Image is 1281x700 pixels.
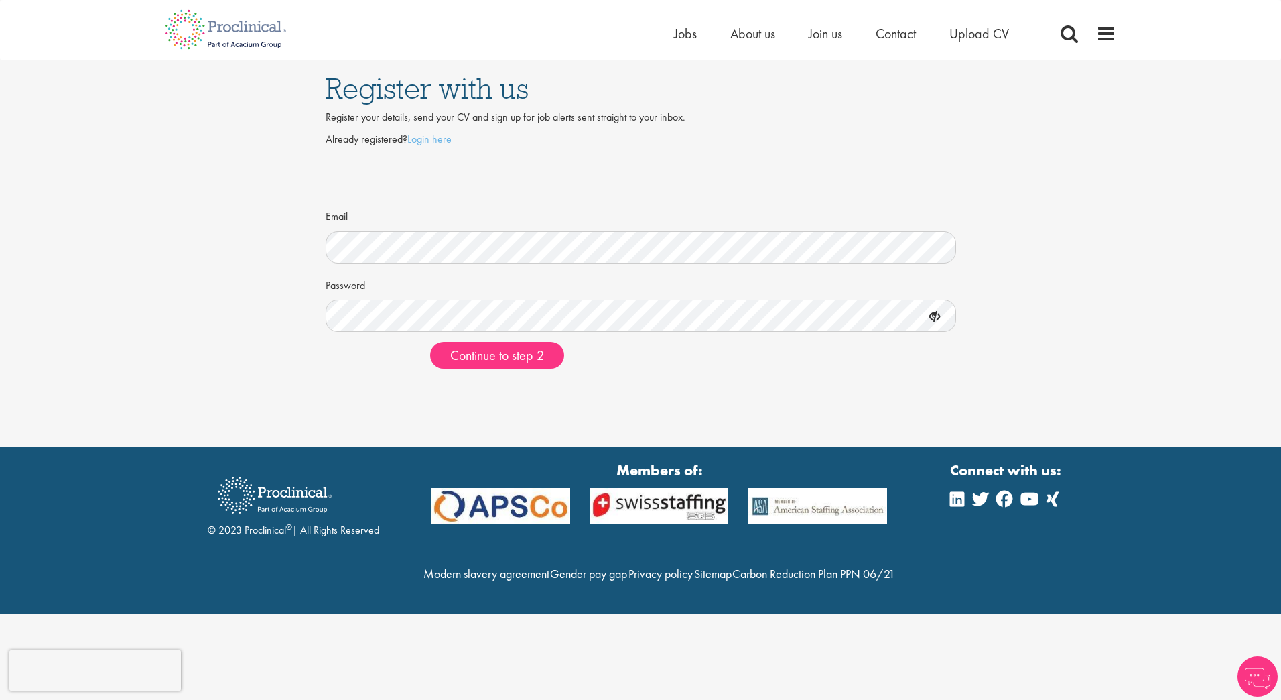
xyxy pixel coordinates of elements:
[430,342,564,369] button: Continue to step 2
[450,347,544,364] span: Continue to step 2
[738,488,897,525] img: APSCo
[326,110,956,125] div: Register your details, send your CV and sign up for job alerts sent straight to your inbox.
[208,467,342,523] img: Proclinical Recruitment
[730,25,775,42] a: About us
[431,460,887,481] strong: Members of:
[949,25,1009,42] a: Upload CV
[9,650,181,691] iframe: reCAPTCHA
[286,522,292,532] sup: ®
[421,488,580,525] img: APSCo
[809,25,842,42] a: Join us
[580,488,739,525] img: APSCo
[326,132,956,148] p: Already registered?
[950,460,1064,481] strong: Connect with us:
[407,132,452,146] a: Login here
[732,566,895,581] a: Carbon Reduction Plan PPN 06/21
[876,25,916,42] a: Contact
[694,566,732,581] a: Sitemap
[208,467,379,538] div: © 2023 Proclinical | All Rights Reserved
[1237,656,1278,697] img: Chatbot
[326,274,365,294] label: Password
[326,205,348,225] label: Email
[550,566,627,581] a: Gender pay gap
[423,566,549,581] a: Modern slavery agreement
[326,74,956,103] h1: Register with us
[674,25,697,42] a: Jobs
[628,566,693,581] a: Privacy policy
